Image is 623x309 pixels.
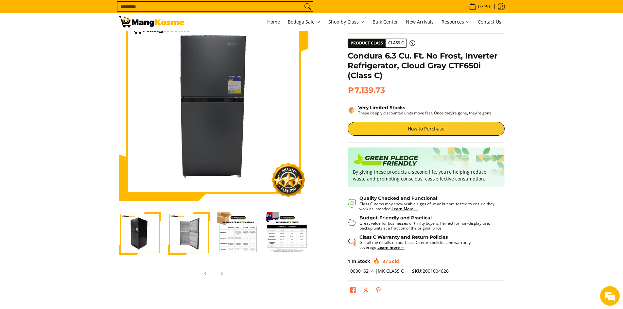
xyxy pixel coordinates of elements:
[359,215,432,221] strong: Budget-Friendly and Practical
[348,39,415,48] a: Product Class Class C
[119,212,161,255] img: Condura 6.3 Cu. Ft. No Frost, Inverter Refrigerator, Cloud Gray CTF650i (Class C)-3
[369,13,401,31] a: Bulk Center
[168,212,210,255] img: Condura 6.3 Cu. Ft. No Frost, Inverter Refrigerator, Cloud Gray CTF650i (Class C)-4
[372,19,398,25] span: Bulk Center
[386,39,407,47] span: Class C
[438,13,473,31] a: Resources
[374,285,383,297] a: Pin on Pinterest
[359,201,498,211] p: Class C items may show visible signs of wear but are tested to ensure they work as intended.
[412,268,423,274] span: SKU:
[285,13,324,31] a: Bodega Sale
[391,206,418,212] a: Learn More →
[477,4,482,9] span: 0
[478,19,501,25] span: Contact Us
[348,285,357,297] a: Share on Facebook
[361,285,370,297] a: Post on X
[303,2,313,11] button: Search
[359,234,448,240] strong: Class C Warranty and Return Policies
[358,105,405,111] strong: Very Limited Stocks
[406,19,434,25] span: New Arrivals
[325,13,368,31] a: Shop by Class
[389,258,399,264] span: Sold
[348,85,385,95] span: ₱7,139.73
[377,245,405,250] a: Learn more →
[119,11,308,201] img: Condura 6.3 Cu. Ft. No Frost, Inverter Refrigerator, Cloud Gray CTF650i (Class C)
[348,122,505,136] a: How to Purchase
[348,39,386,47] span: Product Class
[467,3,492,10] span: •
[191,13,505,31] nav: Main Menu
[199,266,213,281] button: Previous
[328,18,365,26] span: Shop by Class
[412,268,449,274] span: 2001004626
[475,13,505,31] a: Contact Us
[353,168,499,182] p: By giving these products a second life, you’re helping reduce waste and promoting conscious, cost...
[266,212,308,255] img: Condura 6.3 Cu. Ft. No Frost, Inverter Refrigerator, Cloud Gray CTF650i (Class C)-6
[483,4,491,9] span: ₱0
[403,13,437,31] a: New Arrivals
[217,212,259,255] img: Condura 6.3 Cu. Ft. No Frost, Inverter Refrigerator, Cloud Gray CTF650i (Class C)-5
[383,258,388,264] span: 37
[288,18,320,26] span: Bodega Sale
[264,13,283,31] a: Home
[348,268,404,274] span: 1000016214 |MK CLASS C
[348,51,505,80] h1: Condura 6.3 Cu. Ft. No Frost, Inverter Refrigerator, Cloud Gray CTF650i (Class C)
[348,258,350,264] span: 1
[359,221,498,231] p: Great value for businesses or thrifty buyers. Perfect for non-display use, backup units at a frac...
[214,266,229,281] button: Next
[359,240,498,250] p: Get all the details on our Class C return policies and warranty coverage.
[267,19,280,25] span: Home
[119,16,184,27] img: Condura 6.3 Cu. Ft. No Frost, Inverter Refrigerator, Cloud Gray CTF650 | Mang Kosme
[352,258,370,264] span: In Stock
[358,111,493,115] p: These deeply discounted units move fast. Once they’re gone, they’re gone.
[353,153,418,168] img: Badge sustainability green pledge friendly
[441,18,470,26] span: Resources
[359,195,437,201] strong: Quality Checked and Functional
